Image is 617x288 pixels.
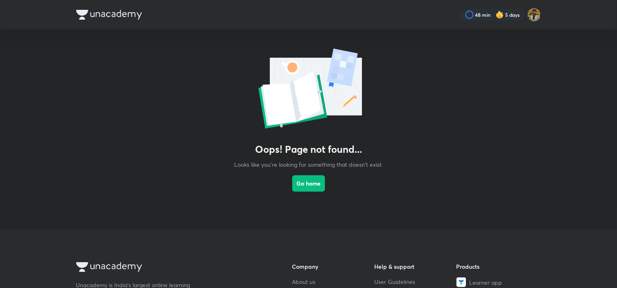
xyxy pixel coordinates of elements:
h6: Help & support [374,262,457,271]
span: Learner app [470,278,502,287]
img: streak [496,11,504,19]
h6: Company [292,262,375,271]
img: Company Logo [76,262,142,272]
a: Company Logo [76,262,266,274]
a: Learner app [457,277,539,287]
a: User Guidelines [374,277,457,286]
button: Go home [292,175,325,192]
p: Looks like you're looking for something that doesn't exist. [234,160,383,169]
h6: Products [457,262,539,271]
img: Company Logo [76,10,142,20]
img: Learner app [457,277,466,287]
img: Akshat Tiwari [527,8,541,22]
img: error [227,46,391,134]
a: Go home [292,169,325,213]
h3: Oops! Page not found... [255,143,362,155]
a: About us [292,277,375,286]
